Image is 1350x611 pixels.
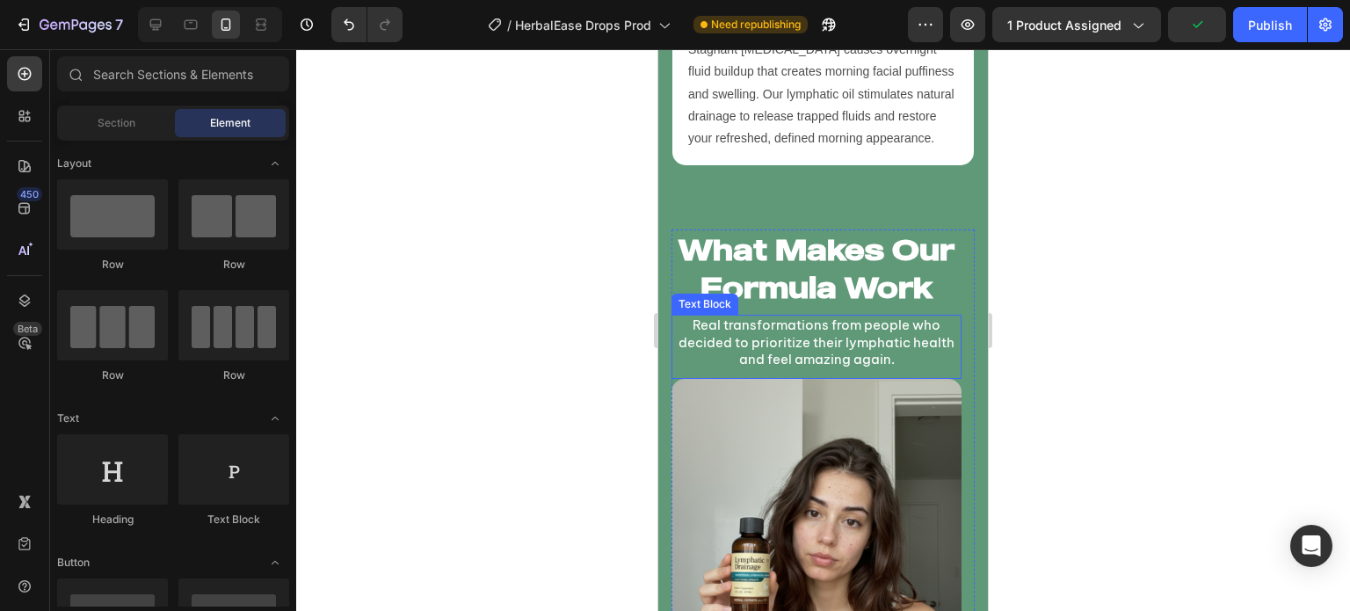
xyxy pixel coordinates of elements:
[57,257,168,273] div: Row
[13,180,303,259] h2: What Makes Our Formula Work
[13,265,303,321] div: Rich Text Editor. Editing area: main
[331,7,403,42] div: Undo/Redo
[992,7,1161,42] button: 1 product assigned
[1233,7,1307,42] button: Publish
[210,115,250,131] span: Element
[261,549,289,577] span: Toggle open
[13,322,42,336] div: Beta
[507,16,512,34] span: /
[17,247,76,263] div: Text Block
[115,14,123,35] p: 7
[1248,16,1292,34] div: Publish
[57,367,168,383] div: Row
[7,7,131,42] button: 7
[98,115,135,131] span: Section
[57,56,289,91] input: Search Sections & Elements
[178,512,289,527] div: Text Block
[57,555,90,571] span: Button
[261,149,289,178] span: Toggle open
[515,16,651,34] span: HerbalEase Drops Prod
[711,17,801,33] span: Need republishing
[658,49,988,611] iframe: To enrich screen reader interactions, please activate Accessibility in Grammarly extension settings
[57,512,168,527] div: Heading
[1007,16,1121,34] span: 1 product assigned
[57,411,79,426] span: Text
[261,404,289,433] span: Toggle open
[178,257,289,273] div: Row
[178,367,289,383] div: Row
[1290,525,1332,567] div: Open Intercom Messenger
[15,267,301,319] p: Real transformations from people who decided to prioritize their lymphatic health and feel amazin...
[17,187,42,201] div: 450
[57,156,91,171] span: Layout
